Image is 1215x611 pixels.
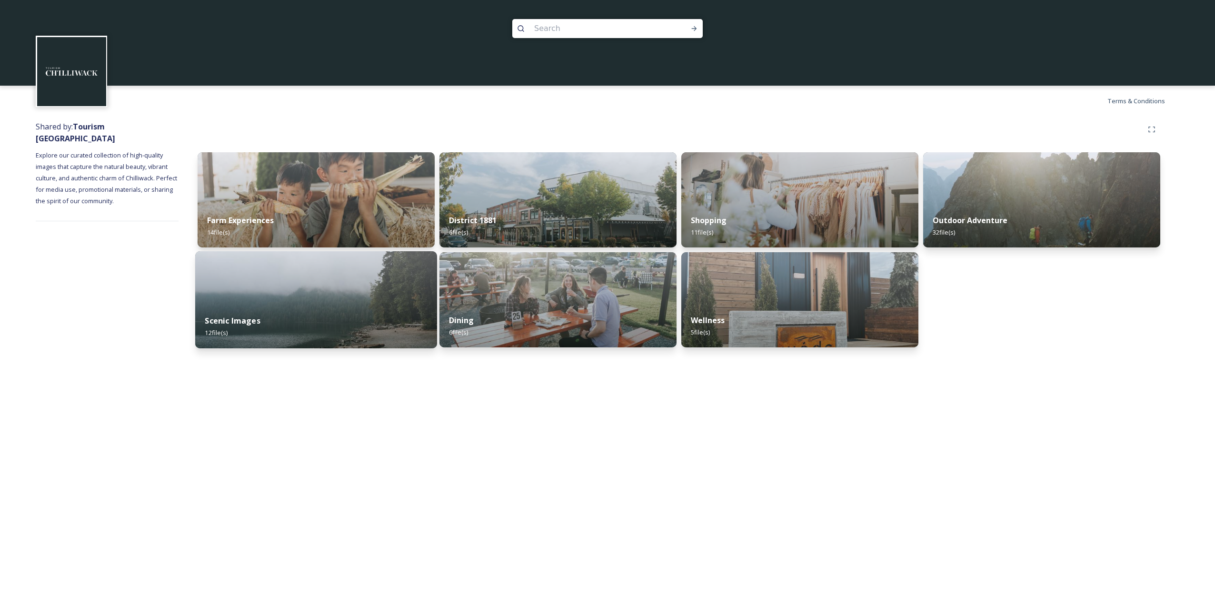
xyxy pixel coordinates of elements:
[681,252,918,347] img: cfcbe947-3fb5-4748-880b-3fe1bc5d4085.jpg
[691,215,727,226] strong: Shopping
[439,252,677,347] img: 38b96112-9fca-4acd-b745-2302a440f876.jpg
[449,228,468,237] span: 6 file(s)
[1107,97,1165,105] span: Terms & Conditions
[691,228,713,237] span: 11 file(s)
[529,18,660,39] input: Search
[439,152,677,247] img: 2ce9595f-d2fa-466b-9764-6d025638d6cb.jpg
[681,152,918,247] img: 22bd4f64-6a09-4d2e-b0c0-22563b29bd6d.jpg
[933,215,1007,226] strong: Outdoor Adventure
[36,151,179,205] span: Explore our curated collection of high-quality images that capture the natural beauty, vibrant cu...
[36,121,115,144] span: Shared by:
[36,121,115,144] strong: Tourism [GEOGRAPHIC_DATA]
[205,315,260,326] strong: Scenic Images
[1107,95,1179,107] a: Terms & Conditions
[37,37,106,106] img: OMNISEND%20Email%20Square%20Images%20.png
[195,251,437,348] img: 7e08b38d-a89e-44e3-8d48-3321a54376d9.jpg
[449,315,474,325] strong: Dining
[207,228,229,237] span: 14 file(s)
[205,328,228,337] span: 12 file(s)
[198,152,435,247] img: 57edbd73-3b7b-4d3a-bacc-c5c14d28e9f9.jpg
[923,152,1160,247] img: 136c9b76-396b-4fbe-8829-2ff44458627f.jpg
[691,328,710,336] span: 5 file(s)
[207,215,274,226] strong: Farm Experiences
[691,315,725,325] strong: Wellness
[449,328,468,336] span: 6 file(s)
[933,228,955,237] span: 32 file(s)
[449,215,497,226] strong: District 1881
